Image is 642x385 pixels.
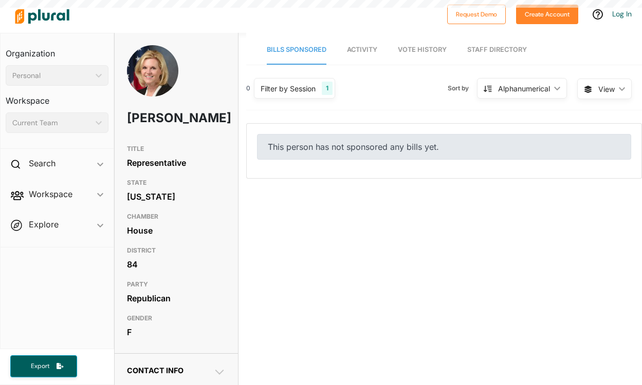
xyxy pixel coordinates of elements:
[267,46,326,53] span: Bills Sponsored
[127,291,226,306] div: Republican
[127,143,226,155] h3: TITLE
[127,103,186,133] h1: [PERSON_NAME]
[127,155,226,170] div: Representative
[24,362,57,371] span: Export
[612,9,632,18] a: Log In
[127,189,226,204] div: [US_STATE]
[6,38,108,61] h3: Organization
[127,257,226,272] div: 84
[127,312,226,324] h3: GENDER
[29,158,56,169] h2: Search
[127,278,226,291] h3: PARTY
[447,5,506,24] button: Request Demo
[127,210,226,223] h3: CHAMBER
[516,5,578,24] button: Create Account
[448,84,477,93] span: Sort by
[398,46,447,53] span: Vote History
[257,134,631,160] div: This person has not sponsored any bills yet.
[10,355,77,377] button: Export
[12,118,91,128] div: Current Team
[516,8,578,19] a: Create Account
[127,177,226,189] h3: STATE
[322,82,333,95] div: 1
[347,35,377,65] a: Activity
[261,83,316,94] div: Filter by Session
[598,84,615,94] span: View
[127,244,226,257] h3: DISTRICT
[498,83,550,94] div: Alphanumerical
[12,70,91,81] div: Personal
[347,46,377,53] span: Activity
[6,86,108,108] h3: Workspace
[127,324,226,340] div: F
[267,35,326,65] a: Bills Sponsored
[246,84,250,93] div: 0
[398,35,447,65] a: Vote History
[447,8,506,19] a: Request Demo
[127,45,178,113] img: Headshot of Dana Trabulsy
[127,223,226,238] div: House
[127,366,184,375] span: Contact Info
[467,35,527,65] a: Staff Directory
